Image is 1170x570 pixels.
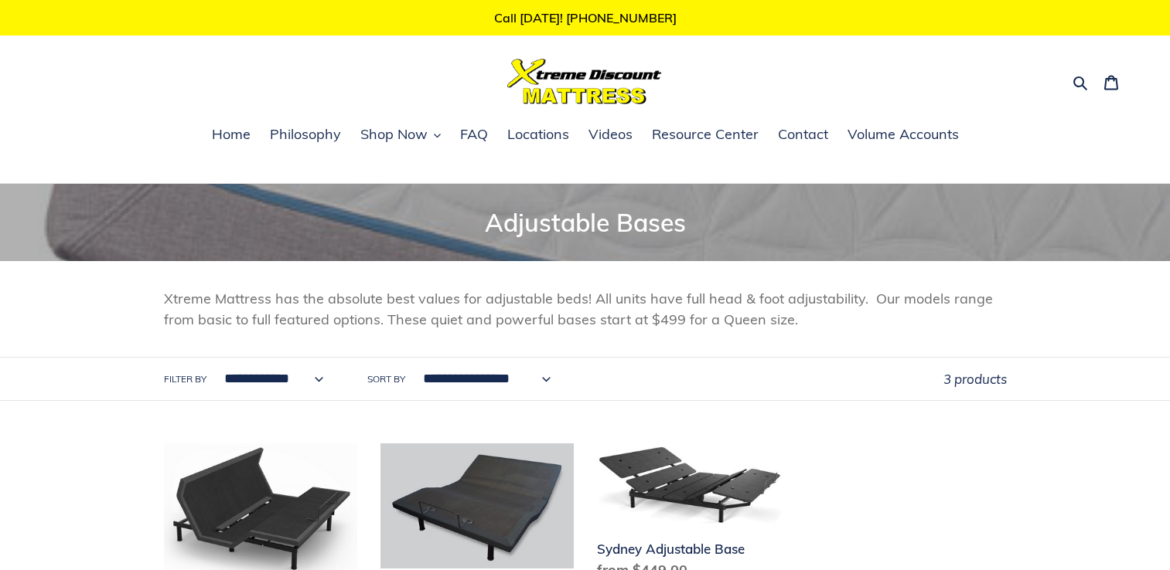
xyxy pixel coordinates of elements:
label: Filter by [164,372,206,386]
span: Contact [778,125,828,144]
span: Shop Now [360,125,428,144]
a: Resource Center [644,124,766,147]
a: Videos [581,124,640,147]
a: FAQ [452,124,496,147]
span: Videos [588,125,633,144]
img: Xtreme Discount Mattress [507,59,662,104]
label: Sort by [367,372,405,386]
span: 3 products [943,371,1007,387]
a: Contact [770,124,836,147]
a: Volume Accounts [840,124,967,147]
button: Shop Now [353,124,449,147]
a: Philosophy [262,124,349,147]
p: Xtreme Mattress has the absolute best values for adjustable beds! All units have full head & foot... [164,288,1007,330]
span: Locations [507,125,569,144]
span: Resource Center [652,125,759,144]
a: Home [204,124,258,147]
span: Volume Accounts [848,125,959,144]
span: Philosophy [270,125,341,144]
span: FAQ [460,125,488,144]
span: Adjustable Bases [485,207,686,238]
a: Locations [500,124,577,147]
span: Home [212,125,251,144]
